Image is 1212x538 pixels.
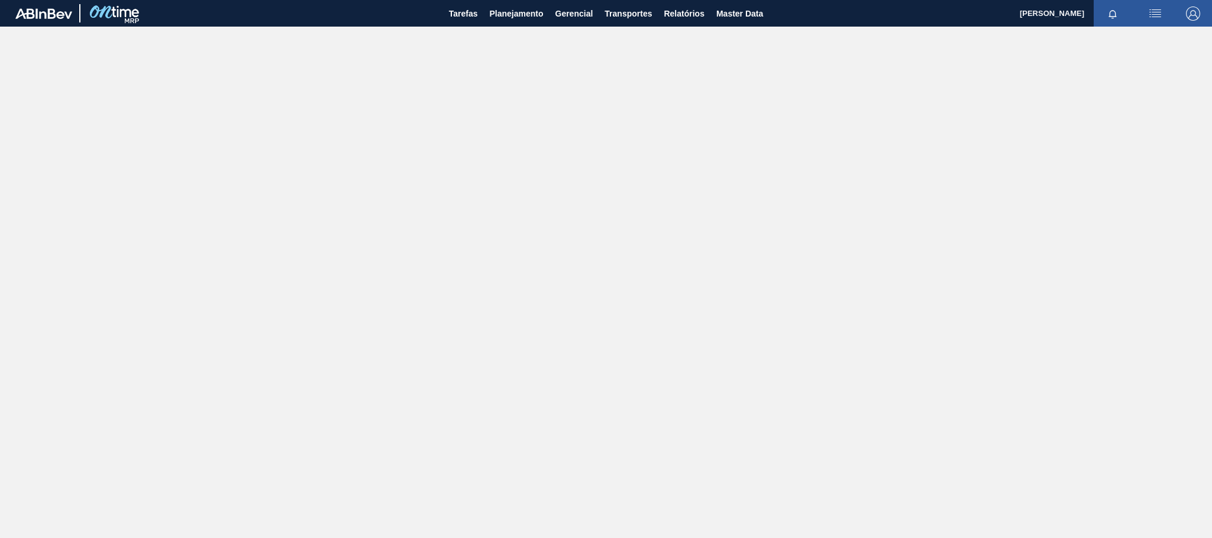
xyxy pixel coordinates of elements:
img: userActions [1148,7,1162,21]
span: Relatórios [664,7,704,21]
span: Planejamento [489,7,543,21]
span: Transportes [605,7,652,21]
span: Master Data [716,7,763,21]
span: Gerencial [555,7,593,21]
img: TNhmsLtSVTkK8tSr43FrP2fwEKptu5GPRR3wAAAABJRU5ErkJggg== [15,8,72,19]
img: Logout [1186,7,1200,21]
span: Tarefas [449,7,478,21]
button: Notificações [1094,5,1132,22]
